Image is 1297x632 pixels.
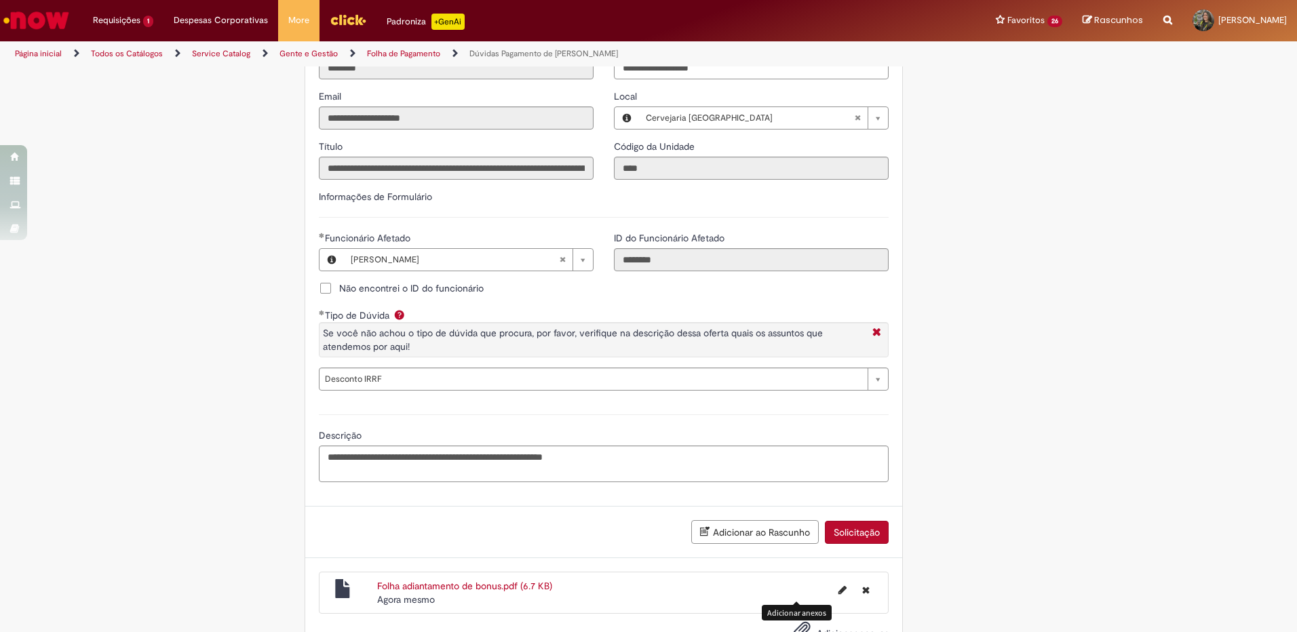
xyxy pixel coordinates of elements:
span: Obrigatório Preenchido [319,310,325,315]
span: Obrigatório Preenchido [319,233,325,238]
a: Dúvidas Pagamento de [PERSON_NAME] [469,48,618,59]
span: Ajuda para Tipo de Dúvida [391,309,408,320]
span: Desconto IRRF [325,368,861,390]
input: Telefone de Contato [614,56,889,79]
button: Adicionar ao Rascunho [691,520,819,544]
div: Adicionar anexos [762,605,832,620]
input: ID [319,56,594,79]
input: Código da Unidade [614,157,889,180]
a: [PERSON_NAME]Limpar campo Funcionário Afetado [344,249,593,271]
a: Gente e Gestão [279,48,338,59]
a: Cervejaria [GEOGRAPHIC_DATA]Limpar campo Local [639,107,888,129]
a: Folha adiantamento de bonus.pdf (6.7 KB) [377,580,552,592]
time: 01/09/2025 08:37:04 [377,593,435,606]
input: ID do Funcionário Afetado [614,248,889,271]
button: Solicitação [825,521,889,544]
label: Somente leitura - Email [319,90,344,103]
span: Se você não achou o tipo de dúvida que procura, por favor, verifique na descrição dessa oferta qu... [323,327,823,353]
span: Somente leitura - ID do Funcionário Afetado [614,232,727,244]
abbr: Limpar campo Local [847,107,868,129]
span: Local [614,90,640,102]
label: Somente leitura - Título [319,140,345,153]
a: Service Catalog [192,48,250,59]
button: Editar nome de arquivo Folha adiantamento de bonus.pdf [830,579,855,601]
a: Página inicial [15,48,62,59]
span: Descrição [319,429,364,441]
label: Informações de Formulário [319,191,432,203]
abbr: Limpar campo Funcionário Afetado [552,249,573,271]
span: Não encontrei o ID do funcionário [339,281,484,295]
span: Cervejaria [GEOGRAPHIC_DATA] [646,107,854,129]
button: Funcionário Afetado, Visualizar este registro Leticia Da Silva Varela [320,249,344,271]
ul: Trilhas de página [10,41,855,66]
span: Tipo de Dúvida [325,309,392,321]
img: ServiceNow [1,7,71,34]
textarea: Descrição [319,446,889,482]
input: Email [319,106,594,130]
label: Somente leitura - Código da Unidade [614,140,697,153]
a: Folha de Pagamento [367,48,440,59]
span: Somente leitura - Email [319,90,344,102]
input: Título [319,157,594,180]
span: Agora mesmo [377,593,435,606]
button: Excluir Folha adiantamento de bonus.pdf [854,579,878,601]
span: Necessários - Funcionário Afetado [325,232,413,244]
a: Todos os Catálogos [91,48,163,59]
button: Local, Visualizar este registro Cervejaria Santa Catarina [615,107,639,129]
span: Requisições [93,14,140,27]
span: [PERSON_NAME] [351,249,559,271]
i: Fechar More information Por question_tipo_de_duvida [869,326,885,340]
span: [PERSON_NAME] [1218,14,1287,26]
